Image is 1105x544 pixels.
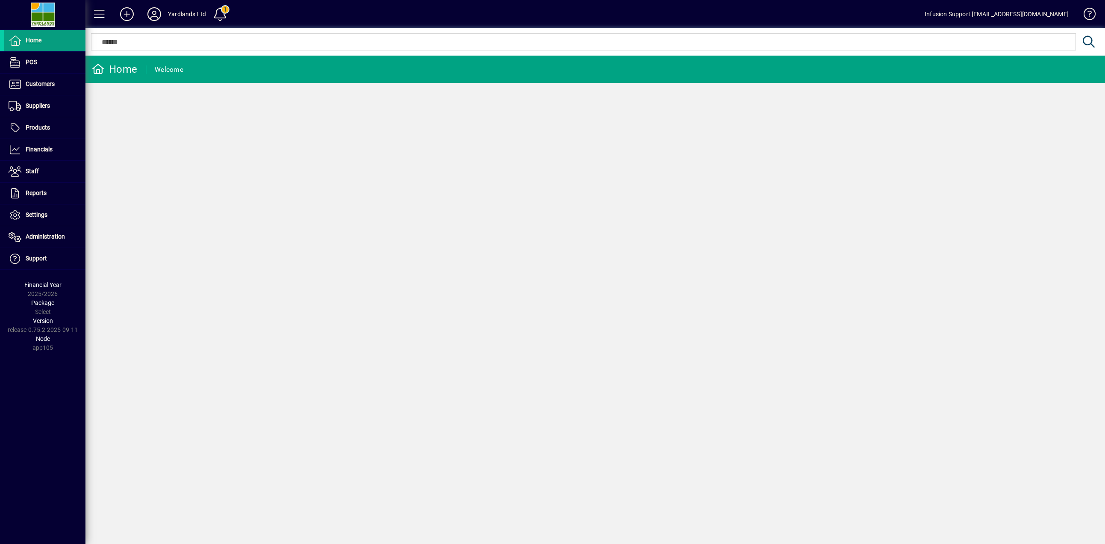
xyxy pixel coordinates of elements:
[26,102,50,109] span: Suppliers
[26,211,47,218] span: Settings
[1077,2,1094,30] a: Knowledge Base
[925,7,1069,21] div: Infusion Support [EMAIL_ADDRESS][DOMAIN_NAME]
[4,161,85,182] a: Staff
[4,117,85,139] a: Products
[155,63,183,77] div: Welcome
[31,299,54,306] span: Package
[26,189,47,196] span: Reports
[168,7,206,21] div: Yardlands Ltd
[4,52,85,73] a: POS
[26,124,50,131] span: Products
[92,62,137,76] div: Home
[4,95,85,117] a: Suppliers
[4,139,85,160] a: Financials
[4,74,85,95] a: Customers
[26,146,53,153] span: Financials
[4,226,85,248] a: Administration
[24,281,62,288] span: Financial Year
[141,6,168,22] button: Profile
[36,335,50,342] span: Node
[4,183,85,204] a: Reports
[33,317,53,324] span: Version
[26,233,65,240] span: Administration
[26,255,47,262] span: Support
[113,6,141,22] button: Add
[26,168,39,174] span: Staff
[26,80,55,87] span: Customers
[26,37,41,44] span: Home
[4,204,85,226] a: Settings
[4,248,85,269] a: Support
[26,59,37,65] span: POS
